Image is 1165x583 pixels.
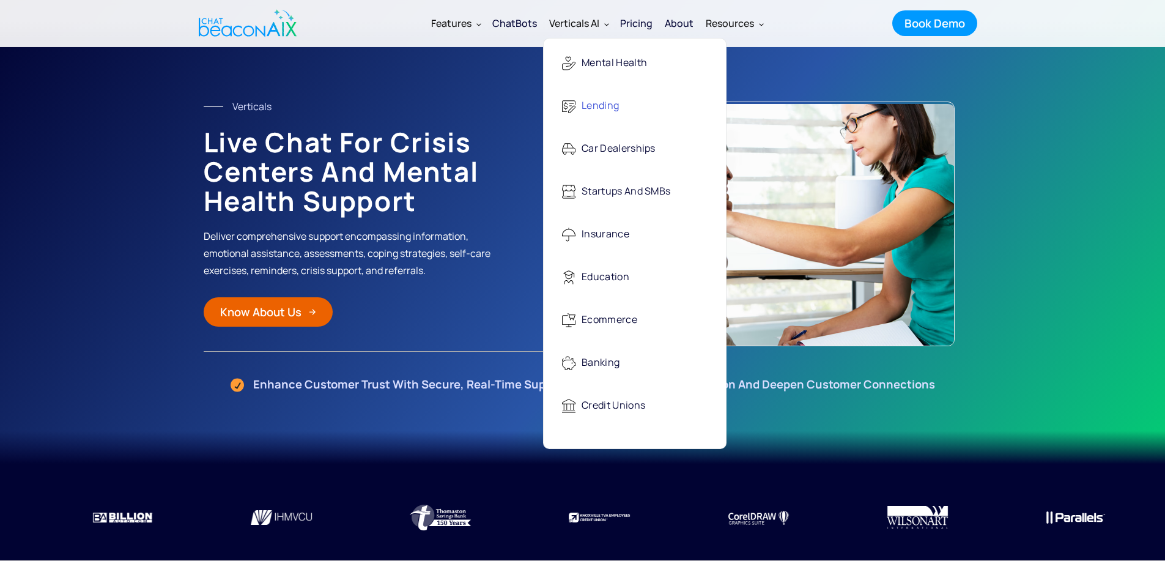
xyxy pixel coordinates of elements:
a: Know About Us [204,297,333,327]
img: Line [204,106,223,107]
div: Verticals AI [543,9,614,38]
div: Insurance [582,222,629,247]
strong: Simplify Communication and Deepen Customer Connections [600,376,935,392]
div: Verticals AI [549,15,599,32]
img: Check Icon Orange [231,376,244,392]
div: Book Demo [904,15,965,31]
div: Mental Health [582,51,647,76]
a: ChatBots [486,7,543,39]
div: Education [582,265,629,290]
a: Credit Unions [550,387,720,421]
img: Arrow [309,308,316,316]
div: ChatBots [492,15,537,32]
div: Resources [706,15,754,32]
div: Car Dealerships [582,136,656,162]
a: Insurance [550,216,720,250]
a: Mental Health [550,45,720,79]
a: home [188,2,303,45]
a: Ecommerce [550,302,720,336]
div: About [665,15,693,32]
img: Empeople Credit Union using ChatBeaconAI [245,487,319,548]
a: Car Dealerships [550,130,720,165]
div: Verticals [232,98,272,115]
div: Features [425,9,486,38]
img: Dropdown [759,21,764,26]
a: About [659,7,700,39]
nav: Verticals AI [543,38,727,449]
a: Banking [550,344,720,379]
p: Deliver comprehensive support encompassing information, emotional assistance, assessments, coping... [204,228,507,279]
div: Ecommerce [582,308,637,333]
div: Lending [582,94,619,119]
a: Lending [550,87,720,122]
img: Dropdown [476,21,481,26]
div: Resources [700,9,769,38]
strong: Enhance Customer Trust with Secure, Real-Time Support [253,376,568,392]
img: Dropdown [604,21,609,26]
div: Startups and SMBs [582,179,670,204]
div: Banking [582,351,619,376]
a: Book Demo [892,10,977,36]
h1: Live Chat for Crisis Centers and Mental Health Support [204,127,574,215]
div: Know About Us [220,304,301,320]
a: Education [550,259,720,293]
div: Pricing [620,15,653,32]
img: Knoxville Employee Credit Union uses ChatBeacon [563,487,636,548]
a: Startups and SMBs [550,173,720,207]
div: Features [431,15,472,32]
img: Thomaston Saving Bankusing ChatBeaconAI [404,487,477,548]
a: Pricing [614,7,659,39]
div: Credit Unions [582,393,645,418]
